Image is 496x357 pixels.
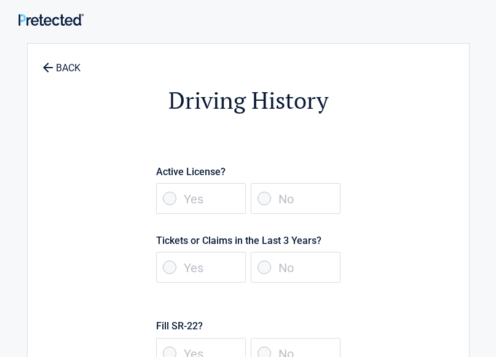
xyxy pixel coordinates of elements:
[156,163,341,180] label: Active License?
[156,318,341,334] label: Fill SR-22?
[156,232,341,249] label: Tickets or Claims in the Last 3 Years?
[40,52,83,73] a: BACK
[251,183,341,214] span: No
[18,14,84,25] img: Main Logo
[156,252,246,283] span: Yes
[156,183,246,214] span: Yes
[34,85,463,116] h2: Driving History
[251,252,341,283] span: No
